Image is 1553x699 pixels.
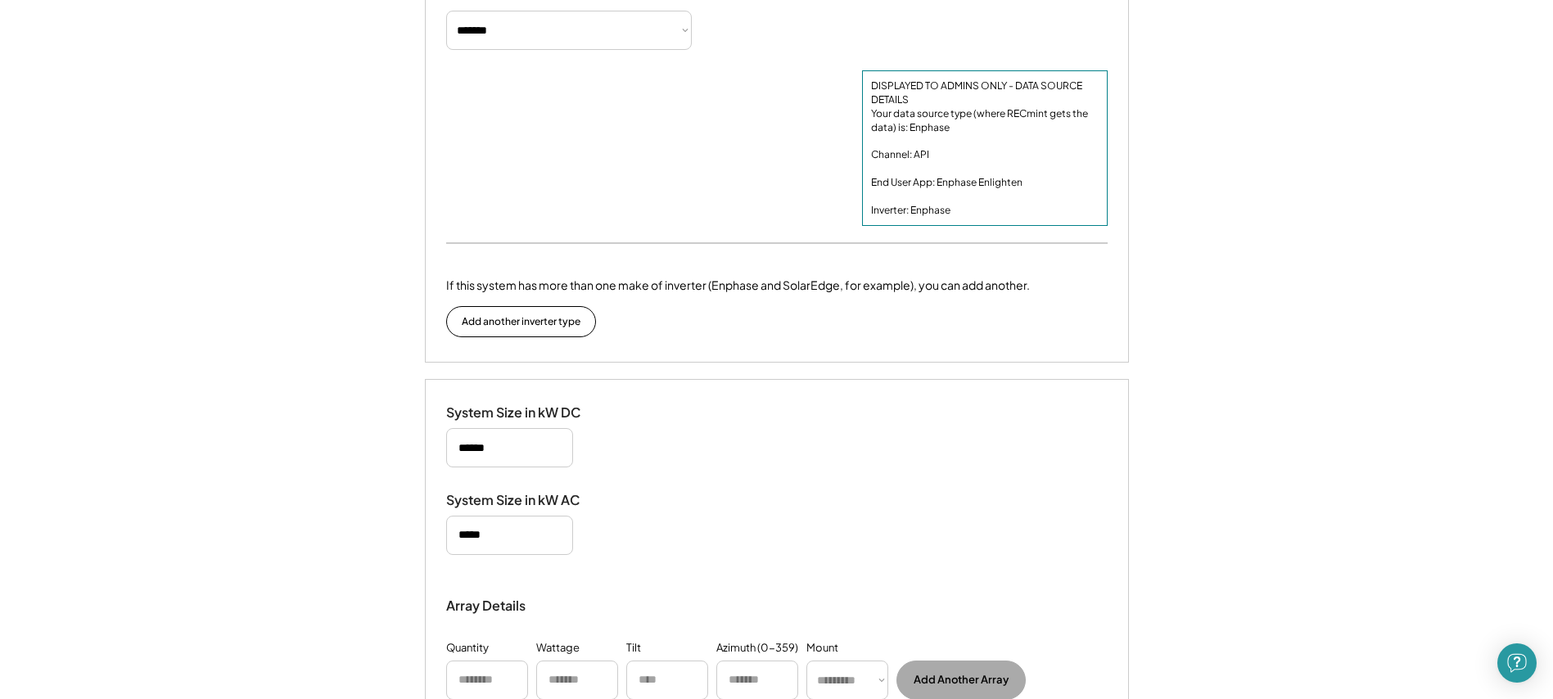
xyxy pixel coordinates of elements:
[446,640,489,656] div: Quantity
[446,404,610,422] div: System Size in kW DC
[806,640,838,656] div: Mount
[446,277,1030,294] div: If this system has more than one make of inverter (Enphase and SolarEdge, for example), you can a...
[536,640,580,656] div: Wattage
[446,596,528,616] div: Array Details
[626,640,641,656] div: Tilt
[871,79,1099,217] div: DISPLAYED TO ADMINS ONLY - DATA SOURCE DETAILS Your data source type (where RECmint gets the data...
[446,492,610,509] div: System Size in kW AC
[1497,643,1537,683] div: Open Intercom Messenger
[446,306,596,337] button: Add another inverter type
[716,640,798,656] div: Azimuth (0-359)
